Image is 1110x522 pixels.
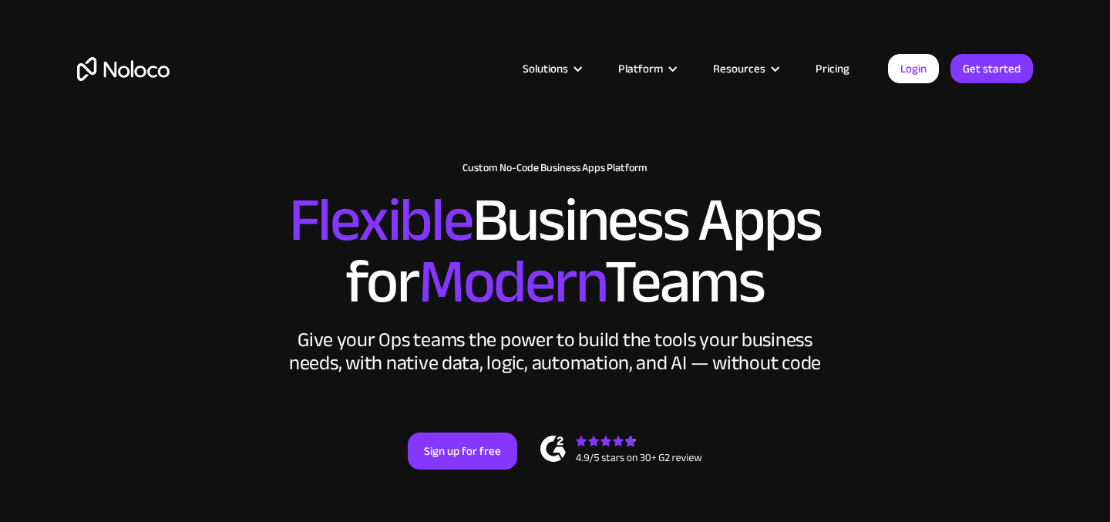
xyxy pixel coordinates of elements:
[77,57,170,81] a: home
[523,59,568,79] div: Solutions
[950,54,1033,83] a: Get started
[888,54,939,83] a: Login
[285,328,825,375] div: Give your Ops teams the power to build the tools your business needs, with native data, logic, au...
[503,59,599,79] div: Solutions
[694,59,796,79] div: Resources
[77,190,1033,313] h2: Business Apps for Teams
[408,433,517,470] a: Sign up for free
[289,163,473,278] span: Flexible
[77,162,1033,174] h1: Custom No-Code Business Apps Platform
[618,59,663,79] div: Platform
[713,59,765,79] div: Resources
[419,224,604,339] span: Modern
[599,59,694,79] div: Platform
[796,59,869,79] a: Pricing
